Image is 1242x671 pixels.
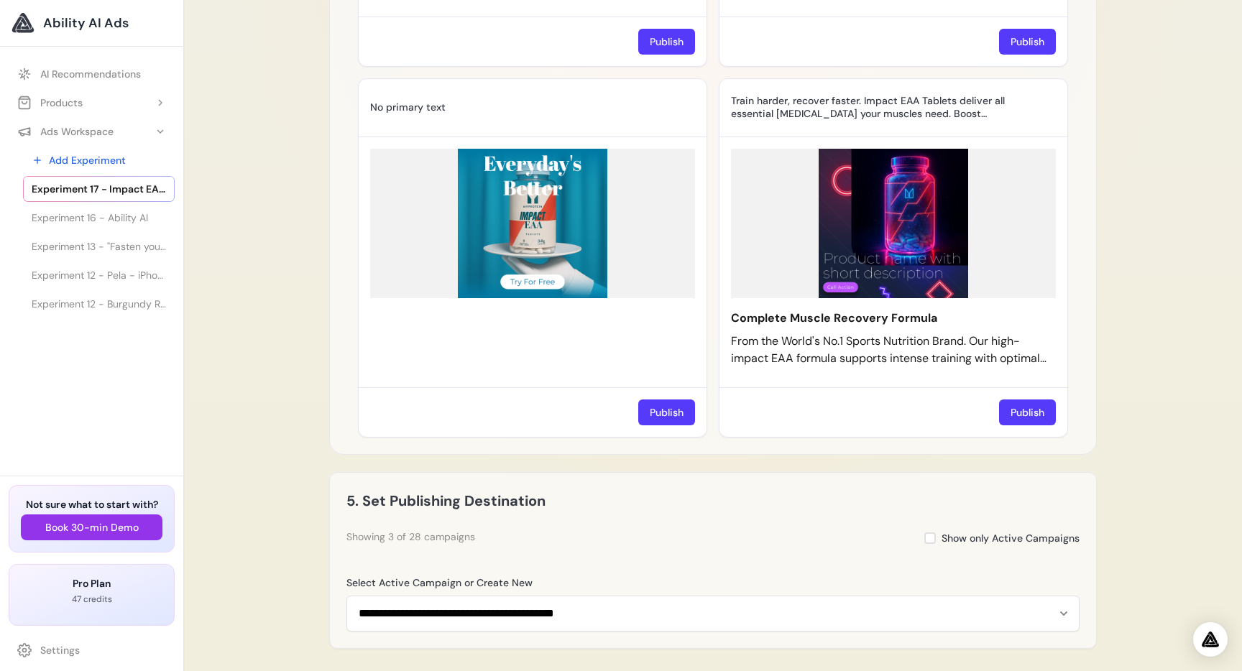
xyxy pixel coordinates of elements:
button: Publish [999,29,1056,55]
div: Ads Workspace [17,124,114,139]
a: Experiment 12 - Burgundy Red Backpack [23,291,175,317]
div: Train harder, recover faster. Impact EAA Tablets deliver all essential [MEDICAL_DATA] your muscle... [731,95,1041,120]
div: No primary text [370,101,681,114]
div: Products [17,96,83,110]
span: Experiment 16 - Ability AI [32,210,148,225]
p: 47 credits [21,593,162,605]
h3: Pro Plan [21,576,162,591]
div: Showing 3 of 28 campaigns [346,529,475,544]
button: Book 30-min Demo [21,514,162,540]
span: Experiment 12 - Pela - iPhone, Google Pixel & Samsung Galaxy Phone Cases | Vacation Moments Colle... [32,268,166,282]
button: Ads Workspace [9,119,175,144]
div: Open Intercom Messenger [1193,622,1228,657]
a: Experiment 13 - "Fasten your seat belt" Red Car [23,233,175,259]
h3: Not sure what to start with? [21,497,162,512]
a: Settings [9,637,175,663]
span: Experiment 17 - Impact EAA Tablets | MYPROTEIN™ [32,182,166,196]
div: Complete Muscle Recovery Formula [731,310,1056,327]
span: Experiment 12 - Burgundy Red Backpack [32,297,166,311]
a: Experiment 17 - Impact EAA Tablets | MYPROTEIN™ [23,176,175,202]
button: Publish [638,29,695,55]
button: Publish [638,399,695,425]
button: Products [9,90,175,116]
img: Complete Muscle Recovery Formula [731,149,1056,298]
h2: 5. Set Publishing Destination [346,489,546,512]
div: From the World's No.1 Sports Nutrition Brand. Our high-impact EAA formula supports intense traini... [731,333,1056,367]
label: Select Active Campaign or Create New [346,575,1080,590]
a: Experiment 16 - Ability AI [23,205,175,231]
a: Add Experiment [23,147,175,173]
span: Show only Active Campaigns [942,531,1080,545]
a: Experiment 12 - Pela - iPhone, Google Pixel & Samsung Galaxy Phone Cases | Vacation Moments Colle... [23,262,175,288]
button: Publish [999,399,1056,425]
img: Generating Ad... [370,149,695,298]
span: Experiment 13 - "Fasten your seat belt" Red Car [32,239,166,254]
a: Ability AI Ads [11,11,172,34]
span: Ability AI Ads [43,13,129,33]
a: AI Recommendations [9,61,175,87]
